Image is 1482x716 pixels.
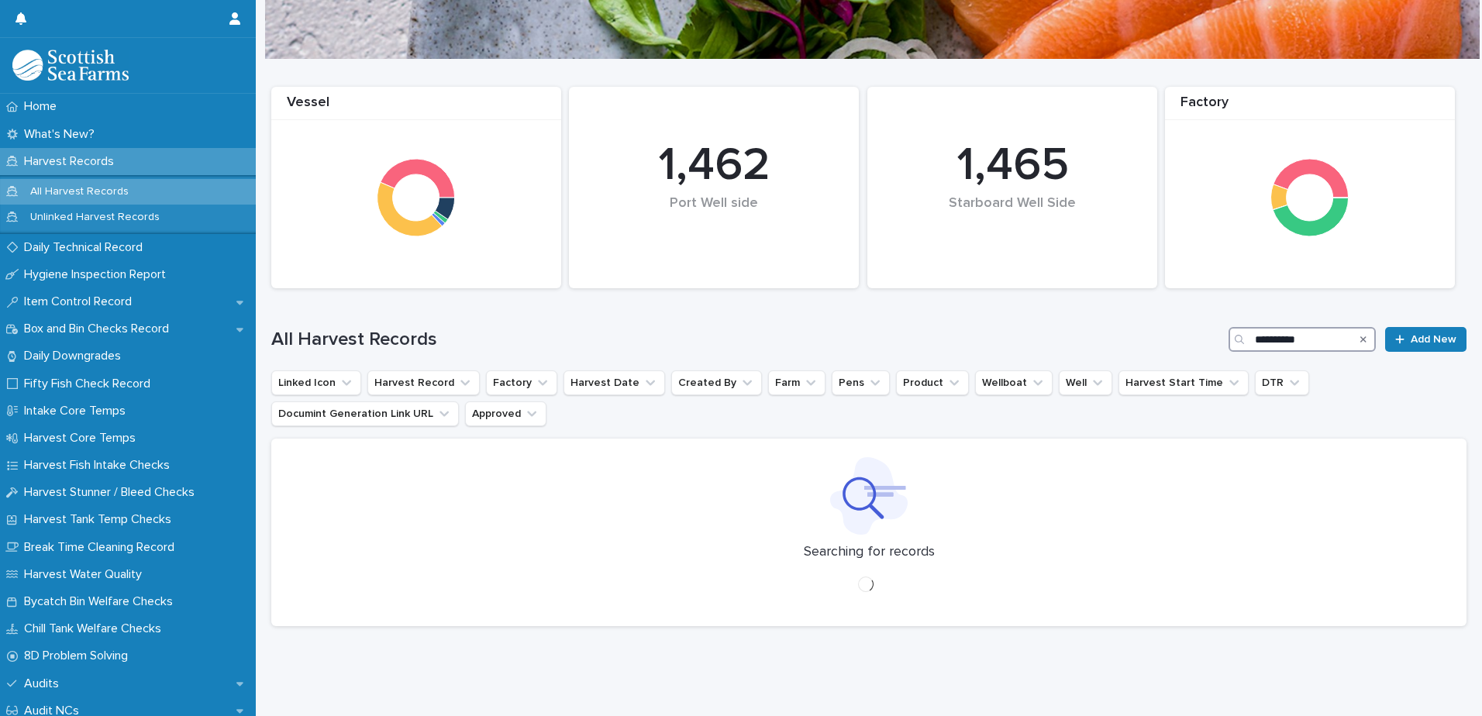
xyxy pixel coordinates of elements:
p: Harvest Records [18,154,126,169]
p: Daily Downgrades [18,349,133,363]
p: Daily Technical Record [18,240,155,255]
button: Well [1059,370,1112,395]
button: Approved [465,401,546,426]
button: Product [896,370,969,395]
p: Searching for records [804,544,935,561]
p: Bycatch Bin Welfare Checks [18,594,185,609]
div: 1,465 [894,138,1131,194]
button: Harvest Record [367,370,480,395]
p: 8D Problem Solving [18,649,140,663]
button: Harvest Date [564,370,665,395]
h1: All Harvest Records [271,329,1222,351]
p: Hygiene Inspection Report [18,267,178,282]
button: Harvest Start Time [1118,370,1249,395]
button: Factory [486,370,557,395]
p: Harvest Tank Temp Checks [18,512,184,527]
p: What's New? [18,127,107,142]
div: Factory [1165,95,1455,120]
p: Unlinked Harvest Records [18,211,172,224]
p: Chill Tank Welfare Checks [18,621,174,636]
p: Harvest Water Quality [18,567,154,582]
input: Search [1229,327,1376,352]
p: All Harvest Records [18,185,141,198]
div: 1,462 [595,138,832,194]
p: Harvest Stunner / Bleed Checks [18,485,207,500]
p: Audits [18,676,71,691]
img: mMrefqRFQpe26GRNOUkG [12,50,129,81]
button: Created By [671,370,762,395]
p: Item Control Record [18,294,144,309]
p: Intake Core Temps [18,404,138,418]
button: Wellboat [975,370,1053,395]
button: Pens [832,370,890,395]
p: Box and Bin Checks Record [18,322,181,336]
p: Break Time Cleaning Record [18,540,187,555]
p: Home [18,99,69,114]
div: Vessel [271,95,561,120]
button: Farm [768,370,825,395]
button: Linked Icon [271,370,361,395]
p: Fifty Fish Check Record [18,377,163,391]
a: Add New [1385,327,1466,352]
button: DTR [1255,370,1309,395]
div: Port Well side [595,195,832,244]
p: Harvest Core Temps [18,431,148,446]
div: Starboard Well Side [894,195,1131,244]
button: Documint Generation Link URL [271,401,459,426]
p: Harvest Fish Intake Checks [18,458,182,473]
span: Add New [1411,334,1456,345]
